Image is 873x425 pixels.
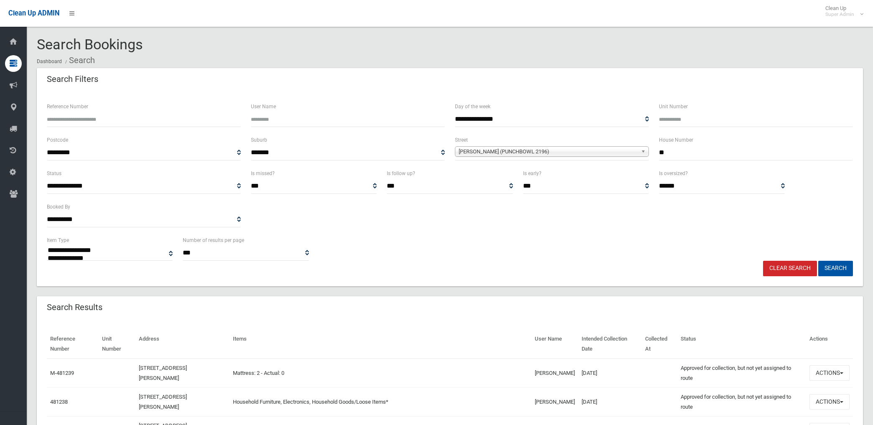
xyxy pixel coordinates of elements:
th: Reference Number [47,330,99,359]
label: User Name [251,102,276,111]
td: Household Furniture, Electronics, Household Goods/Loose Items* [230,387,531,416]
label: Is missed? [251,169,275,178]
span: Search Bookings [37,36,143,53]
td: Approved for collection, but not yet assigned to route [677,359,806,388]
a: M-481239 [50,370,74,376]
a: 481238 [50,399,68,405]
label: Booked By [47,202,70,211]
span: Clean Up ADMIN [8,9,59,17]
label: Status [47,169,61,178]
header: Search Results [37,299,112,316]
label: Is follow up? [387,169,415,178]
a: Clear Search [763,261,817,276]
th: Collected At [642,330,677,359]
a: [STREET_ADDRESS][PERSON_NAME] [139,394,187,410]
td: [PERSON_NAME] [531,387,578,416]
span: [PERSON_NAME] (PUNCHBOWL 2196) [459,147,638,157]
span: Clean Up [821,5,863,18]
a: Dashboard [37,59,62,64]
label: Day of the week [455,102,490,111]
td: [PERSON_NAME] [531,359,578,388]
label: Number of results per page [183,236,244,245]
label: Street [455,135,468,145]
label: House Number [659,135,693,145]
th: Intended Collection Date [578,330,642,359]
button: Search [818,261,853,276]
label: Unit Number [659,102,688,111]
label: Postcode [47,135,68,145]
th: User Name [531,330,578,359]
td: [DATE] [578,387,642,416]
label: Is early? [523,169,541,178]
li: Search [63,53,95,68]
label: Reference Number [47,102,88,111]
th: Unit Number [99,330,135,359]
button: Actions [809,394,850,410]
a: [STREET_ADDRESS][PERSON_NAME] [139,365,187,381]
button: Actions [809,365,850,381]
td: Approved for collection, but not yet assigned to route [677,387,806,416]
small: Super Admin [825,11,854,18]
th: Address [135,330,230,359]
th: Actions [806,330,853,359]
td: Mattress: 2 - Actual: 0 [230,359,531,388]
td: [DATE] [578,359,642,388]
label: Suburb [251,135,267,145]
label: Is oversized? [659,169,688,178]
label: Item Type [47,236,69,245]
th: Items [230,330,531,359]
th: Status [677,330,806,359]
header: Search Filters [37,71,108,87]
